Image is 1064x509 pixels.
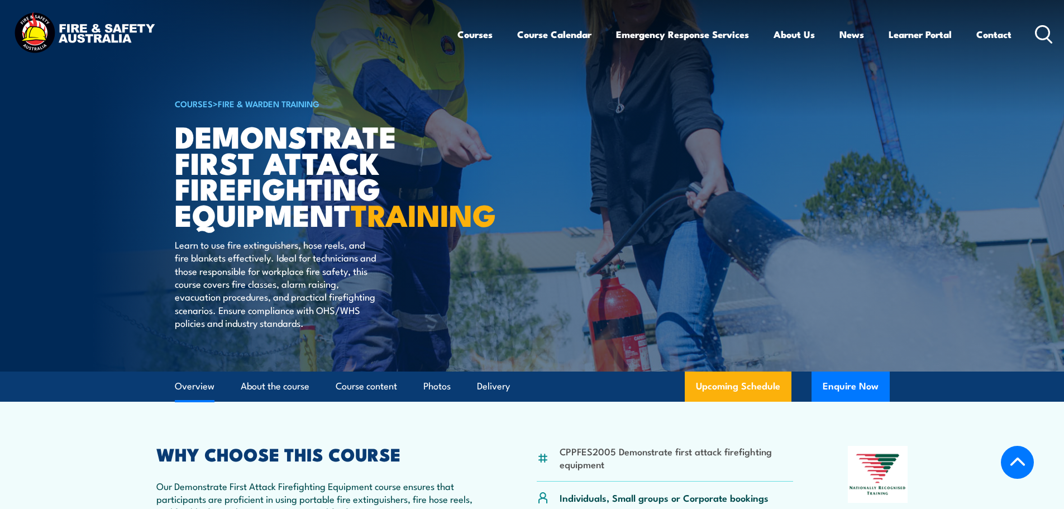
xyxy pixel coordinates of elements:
[839,20,864,49] a: News
[218,97,319,110] a: Fire & Warden Training
[351,191,496,237] strong: TRAINING
[560,491,769,504] p: Individuals, Small groups or Corporate bookings
[976,20,1011,49] a: Contact
[616,20,749,49] a: Emergency Response Services
[336,372,397,401] a: Course content
[774,20,815,49] a: About Us
[175,123,451,227] h1: Demonstrate First Attack Firefighting Equipment
[685,372,791,402] a: Upcoming Schedule
[848,446,908,503] img: Nationally Recognised Training logo.
[560,445,794,471] li: CPPFES2005 Demonstrate first attack firefighting equipment
[517,20,591,49] a: Course Calendar
[175,97,451,110] h6: >
[889,20,952,49] a: Learner Portal
[477,372,510,401] a: Delivery
[175,372,214,401] a: Overview
[241,372,309,401] a: About the course
[423,372,451,401] a: Photos
[812,372,890,402] button: Enquire Now
[457,20,493,49] a: Courses
[156,446,483,462] h2: WHY CHOOSE THIS COURSE
[175,97,213,110] a: COURSES
[175,238,379,330] p: Learn to use fire extinguishers, hose reels, and fire blankets effectively. Ideal for technicians...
